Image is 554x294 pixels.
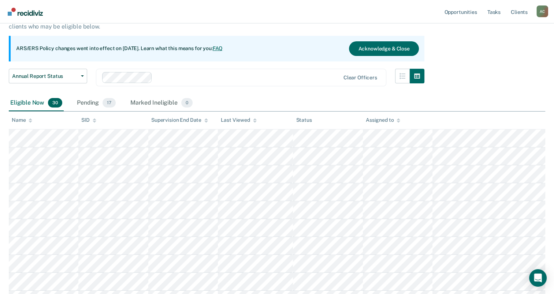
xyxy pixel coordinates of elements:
[129,95,194,111] div: Marked Ineligible0
[81,117,96,123] div: SID
[9,95,64,111] div: Eligible Now30
[151,117,208,123] div: Supervision End Date
[536,5,548,17] div: A C
[296,117,312,123] div: Status
[213,45,223,51] a: FAQ
[75,95,117,111] div: Pending17
[9,16,419,30] p: Supervision clients may be eligible for Annual Report Status if they meet certain criteria. The o...
[181,98,193,108] span: 0
[349,41,419,56] button: Acknowledge & Close
[12,117,32,123] div: Name
[48,98,62,108] span: 30
[366,117,400,123] div: Assigned to
[343,75,377,81] div: Clear officers
[12,73,78,79] span: Annual Report Status
[8,8,43,16] img: Recidiviz
[221,117,256,123] div: Last Viewed
[9,69,87,83] button: Annual Report Status
[536,5,548,17] button: Profile dropdown button
[16,45,223,52] p: ARS/ERS Policy changes went into effect on [DATE]. Learn what this means for you:
[103,98,116,108] span: 17
[529,269,547,287] div: Open Intercom Messenger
